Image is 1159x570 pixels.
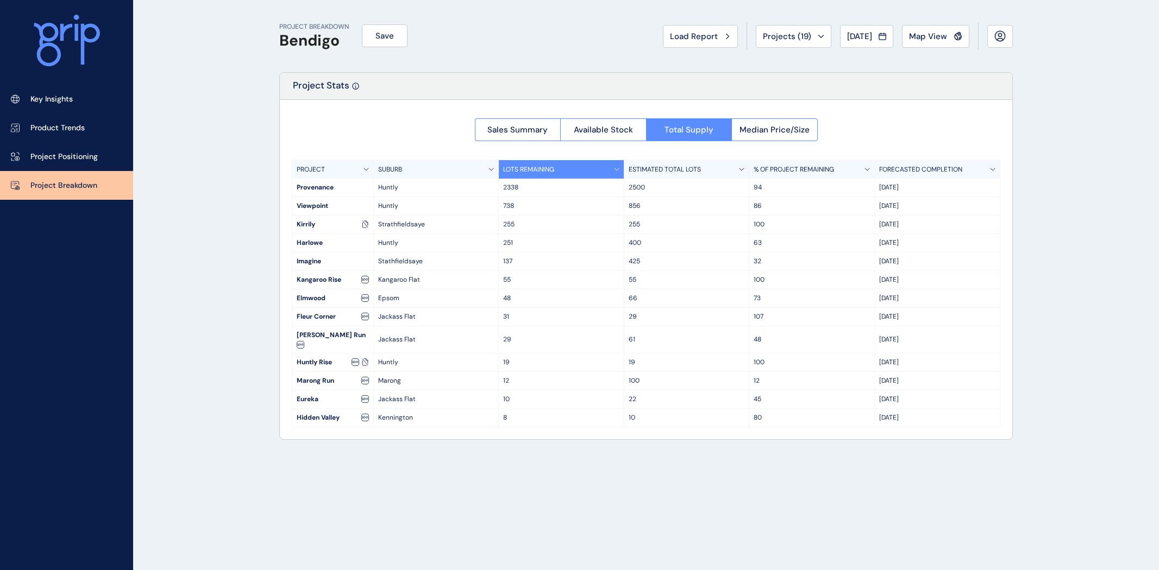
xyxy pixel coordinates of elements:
button: Map View [902,25,969,48]
span: Total Supply [665,124,713,135]
p: [DATE] [879,376,995,385]
p: [DATE] [879,395,995,404]
button: Projects (19) [756,25,831,48]
span: Median Price/Size [740,124,810,135]
p: 48 [754,335,869,344]
p: [DATE] [879,335,995,344]
p: 10 [629,413,744,422]
div: Eureka [292,390,373,408]
div: [PERSON_NAME] Run [292,326,373,353]
p: [DATE] [879,312,995,321]
p: FORECASTED COMPLETION [879,165,962,174]
div: Hidden Valley [292,409,373,427]
p: 66 [629,294,744,303]
button: [DATE] [840,25,893,48]
p: 100 [754,358,869,367]
p: 45 [754,395,869,404]
div: Huntly Rise [292,353,373,371]
p: [DATE] [879,220,995,229]
div: Imagine [292,252,373,270]
p: 55 [629,275,744,284]
p: 86 [754,201,869,211]
p: Project Breakdown [30,180,97,191]
p: 63 [754,238,869,248]
div: Marong Run [292,372,373,390]
button: Save [362,24,408,47]
div: Viewpoint [292,197,373,215]
span: [DATE] [847,31,872,42]
h1: Bendigo [279,31,349,50]
p: 2500 [629,183,744,192]
p: 100 [754,220,869,229]
p: 100 [629,376,744,385]
p: [DATE] [879,201,995,211]
span: Save [375,30,394,41]
button: Total Supply [646,118,732,141]
p: [DATE] [879,275,995,284]
p: 32 [754,257,869,266]
span: Map View [909,31,947,42]
button: Load Report [663,25,738,48]
p: % OF PROJECT REMAINING [754,165,834,174]
span: Projects ( 19 ) [763,31,811,42]
p: 107 [754,312,869,321]
p: 100 [754,275,869,284]
p: 80 [754,413,869,422]
div: Fleur Corner [292,308,373,326]
p: PROJECT BREAKDOWN [279,22,349,31]
p: [DATE] [879,413,995,422]
p: 400 [629,238,744,248]
p: Project Positioning [30,151,98,162]
div: Kangaroo Rise [292,271,373,289]
p: 94 [754,183,869,192]
span: Load Report [670,31,718,42]
p: 22 [629,395,744,404]
p: [DATE] [879,358,995,367]
p: 856 [629,201,744,211]
div: Kirrily [292,216,373,233]
p: [DATE] [879,238,995,248]
p: 255 [629,220,744,229]
p: Key Insights [30,94,73,105]
p: 425 [629,257,744,266]
p: 19 [629,358,744,367]
div: Harlowe [292,234,373,252]
p: 29 [629,312,744,321]
p: [DATE] [879,183,995,192]
p: Project Stats [293,79,349,99]
p: 61 [629,335,744,344]
p: [DATE] [879,257,995,266]
button: Median Price/Size [731,118,818,141]
div: Elmwood [292,289,373,307]
p: 73 [754,294,869,303]
div: Provenance [292,179,373,197]
p: Product Trends [30,123,85,134]
p: [DATE] [879,294,995,303]
p: 12 [754,376,869,385]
